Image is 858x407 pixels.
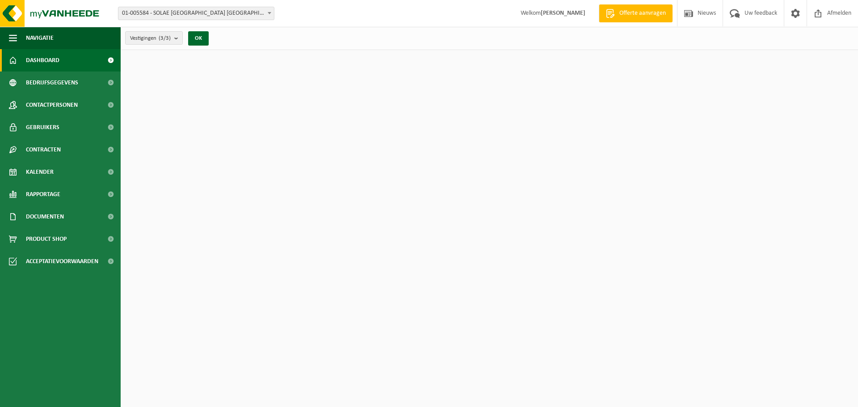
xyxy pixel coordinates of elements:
[159,35,171,41] count: (3/3)
[26,161,54,183] span: Kalender
[26,27,54,49] span: Navigatie
[26,116,59,138] span: Gebruikers
[130,32,171,45] span: Vestigingen
[26,71,78,94] span: Bedrijfsgegevens
[26,228,67,250] span: Product Shop
[125,31,183,45] button: Vestigingen(3/3)
[541,10,585,17] strong: [PERSON_NAME]
[26,49,59,71] span: Dashboard
[26,94,78,116] span: Contactpersonen
[188,31,209,46] button: OK
[26,183,60,206] span: Rapportage
[26,250,98,273] span: Acceptatievoorwaarden
[617,9,668,18] span: Offerte aanvragen
[118,7,274,20] span: 01-005584 - SOLAE BELGIUM NV - IEPER
[26,138,61,161] span: Contracten
[26,206,64,228] span: Documenten
[599,4,673,22] a: Offerte aanvragen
